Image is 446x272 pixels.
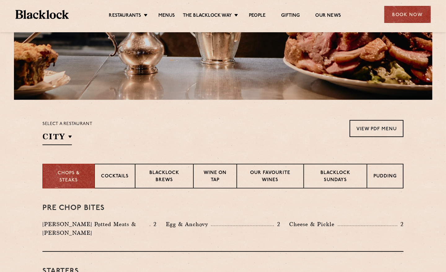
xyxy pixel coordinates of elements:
[373,173,397,181] p: Pudding
[281,13,300,20] a: Gifting
[109,13,141,20] a: Restaurants
[310,170,360,184] p: Blacklock Sundays
[142,170,187,184] p: Blacklock Brews
[42,204,404,212] h3: Pre Chop Bites
[183,13,232,20] a: The Blacklock Way
[158,13,175,20] a: Menus
[249,13,266,20] a: People
[243,170,297,184] p: Our favourite wines
[397,220,404,228] p: 2
[15,10,69,19] img: BL_Textured_Logo-footer-cropped.svg
[384,6,431,23] div: Book Now
[350,120,404,137] a: View PDF Menu
[42,120,92,128] p: Select a restaurant
[150,220,157,228] p: 2
[274,220,280,228] p: 2
[42,131,72,145] h2: City
[49,170,88,184] p: Chops & Steaks
[289,220,338,229] p: Cheese & Pickle
[101,173,129,181] p: Cocktails
[166,220,211,229] p: Egg & Anchovy
[200,170,230,184] p: Wine on Tap
[316,13,341,20] a: Our News
[42,220,150,237] p: [PERSON_NAME] Potted Meats & [PERSON_NAME]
